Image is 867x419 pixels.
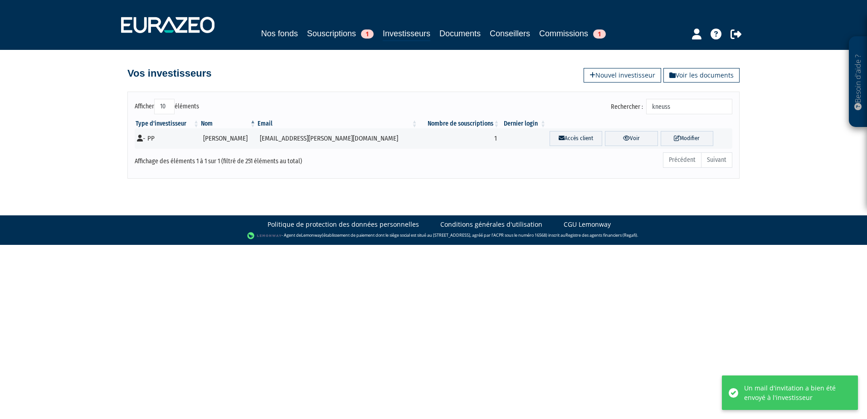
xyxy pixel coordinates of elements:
a: Lemonway [301,232,322,238]
th: Type d'investisseur : activer pour trier la colonne par ordre croissant [135,119,200,128]
td: 1 [418,128,500,149]
a: Nouvel investisseur [584,68,661,83]
select: Afficheréléments [154,99,175,114]
a: Registre des agents financiers (Regafi) [565,232,637,238]
a: Modifier [661,131,713,146]
th: Dernier login : activer pour trier la colonne par ordre croissant [500,119,547,128]
input: Rechercher : [646,99,732,114]
img: 1732889491-logotype_eurazeo_blanc_rvb.png [121,17,214,33]
a: Nos fonds [261,27,298,40]
td: - PP [135,128,200,149]
a: Conseillers [490,27,530,40]
a: Commissions1 [539,27,606,40]
a: CGU Lemonway [564,220,611,229]
a: Voir [605,131,658,146]
a: Documents [439,27,481,40]
div: Un mail d'invitation a bien été envoyé à l'investisseur [744,383,844,402]
img: logo-lemonway.png [247,231,282,240]
div: - Agent de (établissement de paiement dont le siège social est situé au [STREET_ADDRESS], agréé p... [9,231,858,240]
a: Voir les documents [663,68,740,83]
p: Besoin d'aide ? [853,41,863,123]
h4: Vos investisseurs [127,68,211,79]
th: &nbsp; [547,119,732,128]
span: 1 [593,29,606,39]
a: Accès client [550,131,602,146]
td: [EMAIL_ADDRESS][PERSON_NAME][DOMAIN_NAME] [257,128,418,149]
th: Email : activer pour trier la colonne par ordre croissant [257,119,418,128]
td: [PERSON_NAME] [200,128,257,149]
div: Affichage des éléments 1 à 1 sur 1 (filtré de 251 éléments au total) [135,151,376,166]
label: Rechercher : [611,99,732,114]
a: Politique de protection des données personnelles [268,220,419,229]
th: Nom : activer pour trier la colonne par ordre d&eacute;croissant [200,119,257,128]
a: Investisseurs [383,27,430,41]
a: Souscriptions1 [307,27,374,40]
span: 1 [361,29,374,39]
a: Conditions générales d'utilisation [440,220,542,229]
th: Nombre de souscriptions : activer pour trier la colonne par ordre croissant [418,119,500,128]
label: Afficher éléments [135,99,199,114]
